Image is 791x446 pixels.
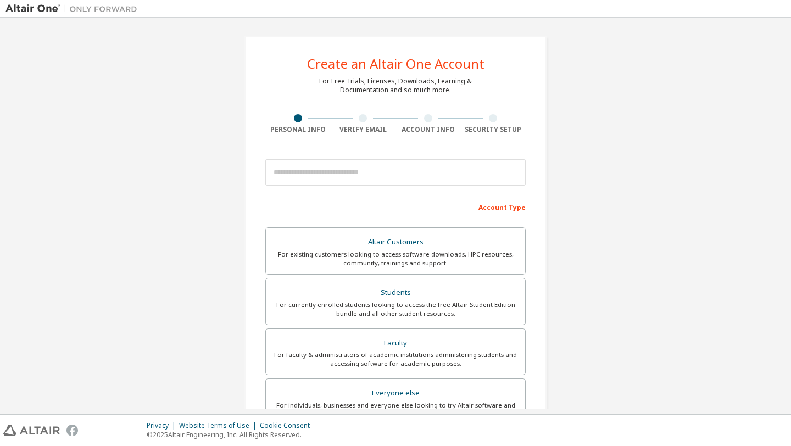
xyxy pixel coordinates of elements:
div: Account Type [265,198,526,215]
div: For currently enrolled students looking to access the free Altair Student Edition bundle and all ... [272,300,519,318]
img: facebook.svg [66,425,78,436]
div: Account Info [396,125,461,134]
div: Privacy [147,421,179,430]
div: For existing customers looking to access software downloads, HPC resources, community, trainings ... [272,250,519,267]
div: Faculty [272,336,519,351]
div: For individuals, businesses and everyone else looking to try Altair software and explore our prod... [272,401,519,419]
div: Students [272,285,519,300]
div: Create an Altair One Account [307,57,484,70]
p: © 2025 Altair Engineering, Inc. All Rights Reserved. [147,430,316,439]
div: For faculty & administrators of academic institutions administering students and accessing softwa... [272,350,519,368]
div: Cookie Consent [260,421,316,430]
div: Altair Customers [272,235,519,250]
div: For Free Trials, Licenses, Downloads, Learning & Documentation and so much more. [319,77,472,94]
div: Website Terms of Use [179,421,260,430]
img: Altair One [5,3,143,14]
div: Security Setup [461,125,526,134]
div: Personal Info [265,125,331,134]
div: Verify Email [331,125,396,134]
img: altair_logo.svg [3,425,60,436]
div: Everyone else [272,386,519,401]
